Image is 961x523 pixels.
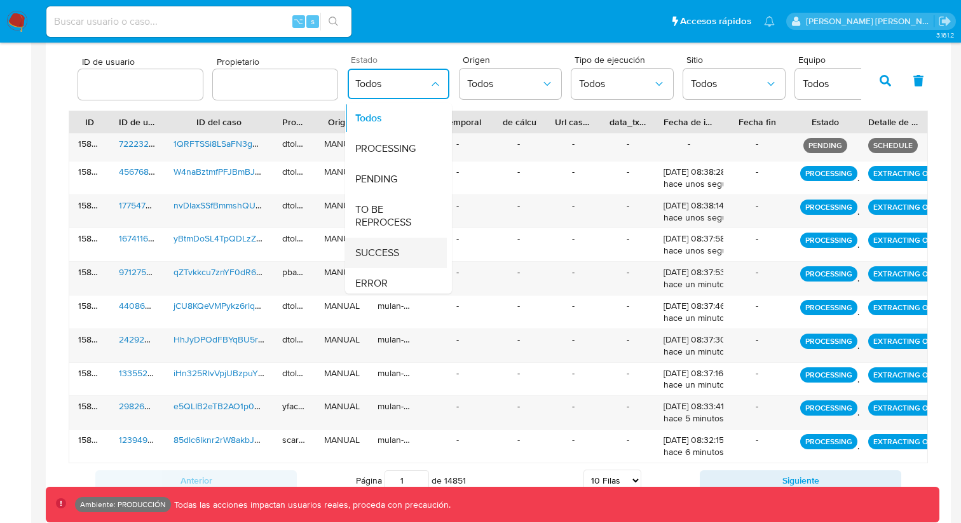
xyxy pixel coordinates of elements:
span: Accesos rápidos [680,15,751,28]
span: 3.161.2 [936,30,955,40]
a: Notificaciones [764,16,775,27]
a: Salir [938,15,951,28]
span: ⌥ [294,15,303,27]
button: search-icon [320,13,346,31]
p: edwin.alonso@mercadolibre.com.co [806,15,934,27]
span: s [311,15,315,27]
p: Ambiente: PRODUCCIÓN [80,502,166,507]
input: Buscar usuario o caso... [46,13,351,30]
p: Todas las acciones impactan usuarios reales, proceda con precaución. [171,499,451,511]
